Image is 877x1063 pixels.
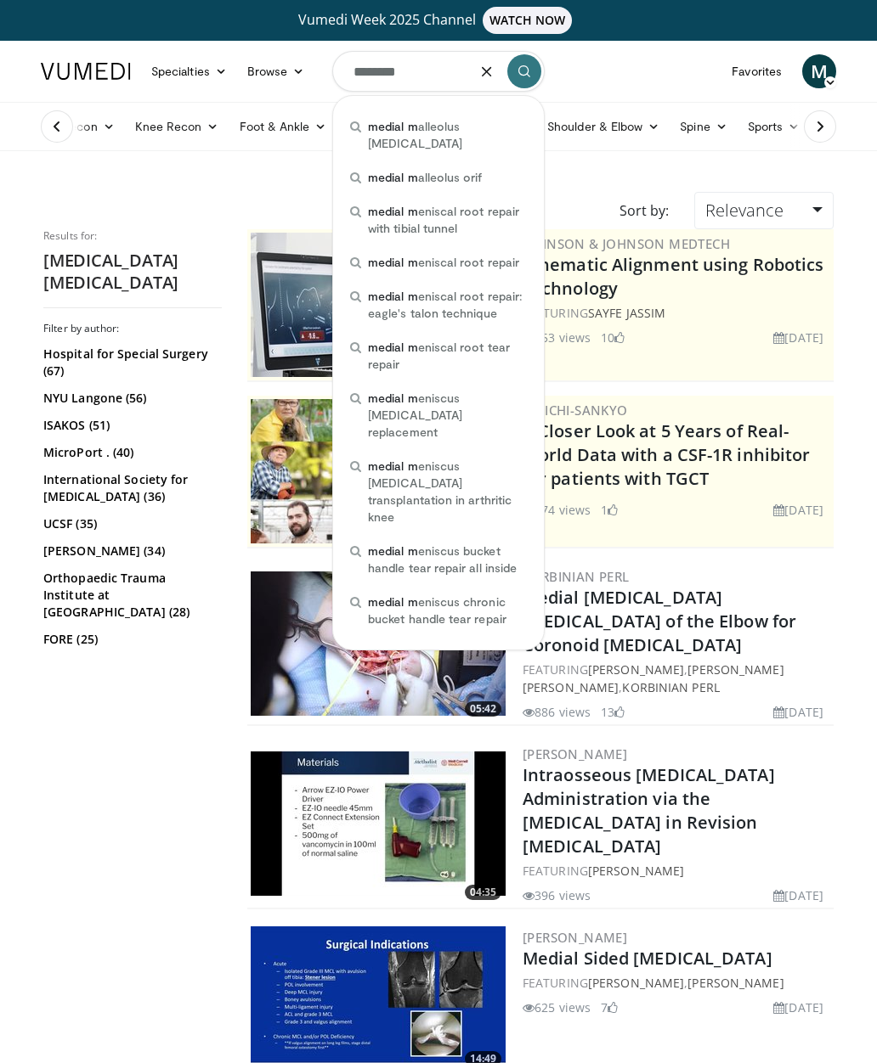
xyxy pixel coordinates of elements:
span: eniscus [MEDICAL_DATA] transplantation in arthritic knee [368,458,527,526]
a: 04:35 [251,751,506,896]
a: ISAKOS (51) [43,417,218,434]
li: 625 views [523,998,591,1016]
div: FEATURING , [523,974,830,992]
a: Shoulder & Elbow [537,110,670,143]
a: Medial [MEDICAL_DATA] [MEDICAL_DATA] of the Elbow for Coronoid [MEDICAL_DATA] [523,586,796,656]
a: Foot & Ankle [229,110,337,143]
img: VuMedi Logo [41,63,131,80]
a: Sayfe Jassim [588,305,665,321]
div: Sort by: [607,192,682,229]
span: 05:42 [465,701,501,717]
li: [DATE] [773,703,823,721]
a: [PERSON_NAME] [687,975,784,991]
span: medial m [368,340,418,354]
span: medial m [368,391,418,405]
li: 274 views [523,501,591,519]
span: eniscal root repair: eagle's talon technique [368,288,527,322]
span: alleolus orif [368,169,482,186]
a: [PERSON_NAME] [588,661,684,678]
li: 7 [601,998,618,1016]
a: Daiichi-Sankyo [523,402,628,419]
span: eniscus [MEDICAL_DATA] replacement [368,390,527,441]
a: Favorites [721,54,792,88]
span: eniscus chronic bucket handle tear repair [368,593,527,627]
li: [DATE] [773,886,823,904]
span: WATCH NOW [483,7,573,34]
img: 93c22cae-14d1-47f0-9e4a-a244e824b022.png.300x170_q85_crop-smart_upscale.jpg [251,399,506,543]
a: Orthopaedic Trauma Institute at [GEOGRAPHIC_DATA] (28) [43,570,218,621]
a: Vumedi Week 2025 ChannelWATCH NOW [31,7,846,34]
li: 13 [601,703,625,721]
a: International Society for [MEDICAL_DATA] (36) [43,471,218,505]
li: 396 views [523,886,591,904]
span: alleolus [MEDICAL_DATA] [368,118,527,152]
span: medial m [368,594,418,609]
h3: Filter by author: [43,322,222,335]
span: eniscus bucket handle tear repair all inside [368,543,527,576]
span: medial m [368,204,418,218]
li: 886 views [523,703,591,721]
span: medial m [368,458,418,473]
a: Kinematic Alignment using Robotics Technology [523,253,823,300]
a: M [802,54,836,88]
li: [DATE] [773,329,823,346]
a: 05:42 [251,571,506,716]
p: Results for: [43,229,222,243]
span: eniscal root repair [368,254,519,271]
h2: [MEDICAL_DATA] [MEDICAL_DATA] [43,250,222,294]
a: Knee Recon [125,110,229,143]
a: Specialties [141,54,237,88]
a: [PERSON_NAME] [588,863,684,879]
span: eniscal root tear repair [368,339,527,373]
a: FORE (25) [43,631,218,648]
span: medial m [368,119,418,133]
li: [DATE] [773,998,823,1016]
a: Browse [237,54,315,88]
a: [PERSON_NAME] [588,975,684,991]
a: Johnson & Johnson MedTech [523,235,730,252]
li: [DATE] [773,501,823,519]
a: Intraosseous [MEDICAL_DATA] Administration via the [MEDICAL_DATA] in Revision [MEDICAL_DATA] [523,763,775,858]
li: 10 [601,329,625,346]
input: Search topics, interventions [332,51,545,92]
a: Sports [738,110,811,143]
a: Relevance [694,192,834,229]
span: medial m [368,170,418,184]
a: Korbinian Perl [523,568,630,585]
div: FEATURING , , [523,661,830,696]
a: 21:44 [251,233,506,377]
a: NYU Langone (56) [43,390,218,407]
span: medial m [368,543,418,558]
div: FEATURING [523,862,830,880]
a: MicroPort . (40) [43,444,218,461]
span: eniscal root repair with tibial tunnel [368,203,527,237]
span: Relevance [705,199,784,222]
li: 853 views [523,329,591,346]
a: 06:25 [251,399,506,543]
a: A Closer Look at 5 Years of Real-World Data with a CSF-1R inhibitor for patients with TGCT [523,419,810,490]
img: 3bdbf933-769d-4025-a0b0-14e0145b0950.300x170_q85_crop-smart_upscale.jpg [251,571,506,716]
a: Medial Sided [MEDICAL_DATA] [523,947,772,970]
a: Spine [670,110,737,143]
a: Hospital for Special Surgery (67) [43,346,218,380]
a: UCSF (35) [43,515,218,532]
span: medial m [368,255,418,269]
img: f3ad5b38-f76a-4da1-ba56-dc042c9e0424.300x170_q85_crop-smart_upscale.jpg [251,751,506,896]
a: [PERSON_NAME] [523,745,627,762]
span: 04:35 [465,885,501,900]
a: Korbinian Perl [622,679,719,695]
img: 85482610-0380-4aae-aa4a-4a9be0c1a4f1.300x170_q85_crop-smart_upscale.jpg [251,233,506,377]
a: [PERSON_NAME] [523,929,627,946]
a: [PERSON_NAME] (34) [43,543,218,560]
li: 1 [601,501,618,519]
span: medial m [368,289,418,303]
div: FEATURING [523,304,830,322]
